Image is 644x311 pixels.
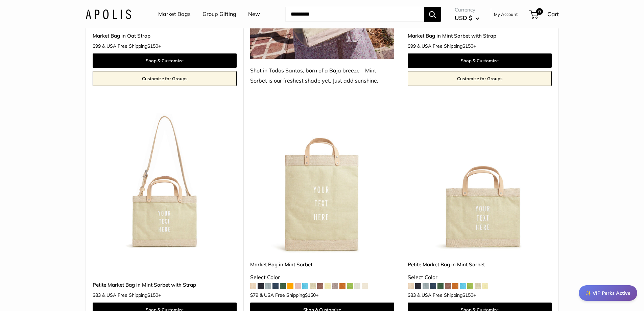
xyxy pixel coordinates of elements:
[158,9,191,19] a: Market Bags
[417,293,476,297] span: & USA Free Shipping +
[250,66,394,86] div: Shot in Todos Santos, born of a Baja breeze—Mint Sorbet is our freshest shade yet. Just add sunsh...
[408,53,552,68] a: Shop & Customize
[547,10,559,18] span: Cart
[93,71,237,86] a: Customize for Groups
[102,293,161,297] span: & USA Free Shipping +
[579,285,637,301] div: ✨ VIP Perks Active
[455,5,479,15] span: Currency
[93,110,237,254] img: Petite Market Bag in Mint Sorbet with Strap
[285,7,424,22] input: Search...
[462,43,473,49] span: $150
[408,110,552,254] a: Petite Market Bag in Mint SorbetPetite Market Bag in Mint Sorbet
[93,43,101,49] span: $99
[250,110,394,254] a: Market Bag in Mint SorbetMarket Bag in Mint Sorbet
[260,293,318,297] span: & USA Free Shipping +
[93,53,237,68] a: Shop & Customize
[202,9,236,19] a: Group Gifting
[494,10,518,18] a: My Account
[455,13,479,23] button: USD $
[250,292,258,298] span: $79
[530,9,559,20] a: 0 Cart
[408,110,552,254] img: Petite Market Bag in Mint Sorbet
[417,44,476,48] span: & USA Free Shipping +
[408,292,416,298] span: $83
[305,292,316,298] span: $150
[147,292,158,298] span: $150
[462,292,473,298] span: $150
[93,281,237,289] a: Petite Market Bag in Mint Sorbet with Strap
[5,285,72,306] iframe: Sign Up via Text for Offers
[408,71,552,86] a: Customize for Groups
[93,32,237,40] a: Market Bag in Oat Strap
[408,261,552,268] a: Petite Market Bag in Mint Sorbet
[536,8,543,15] span: 0
[250,110,394,254] img: Market Bag in Mint Sorbet
[147,43,158,49] span: $150
[250,272,394,283] div: Select Color
[86,9,131,19] img: Apolis
[248,9,260,19] a: New
[250,261,394,268] a: Market Bag in Mint Sorbet
[408,272,552,283] div: Select Color
[102,44,161,48] span: & USA Free Shipping +
[424,7,441,22] button: Search
[93,292,101,298] span: $83
[455,14,472,21] span: USD $
[408,32,552,40] a: Market Bag in Mint Sorbet with Strap
[93,110,237,254] a: Petite Market Bag in Mint Sorbet with StrapPetite Market Bag in Mint Sorbet with Strap
[408,43,416,49] span: $99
